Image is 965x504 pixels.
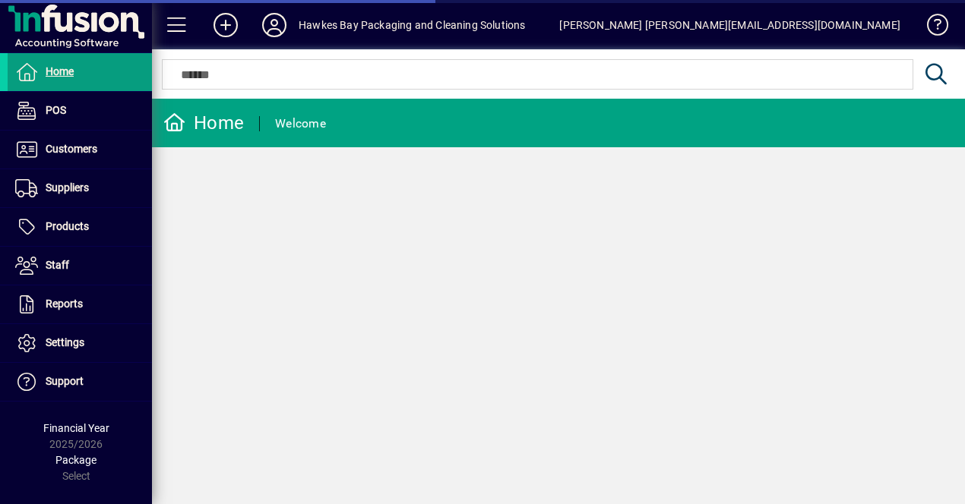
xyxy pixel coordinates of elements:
[916,3,946,52] a: Knowledge Base
[46,181,89,194] span: Suppliers
[201,11,250,39] button: Add
[46,375,84,387] span: Support
[559,13,900,37] div: [PERSON_NAME] [PERSON_NAME][EMAIL_ADDRESS][DOMAIN_NAME]
[250,11,299,39] button: Profile
[46,336,84,348] span: Settings
[46,143,97,155] span: Customers
[46,259,69,271] span: Staff
[8,363,152,401] a: Support
[8,92,152,130] a: POS
[43,422,109,434] span: Financial Year
[46,220,89,232] span: Products
[46,104,66,116] span: POS
[8,247,152,285] a: Staff
[8,131,152,169] a: Customers
[299,13,526,37] div: Hawkes Bay Packaging and Cleaning Solutions
[163,111,244,135] div: Home
[275,112,326,136] div: Welcome
[8,324,152,362] a: Settings
[8,208,152,246] a: Products
[46,298,83,310] span: Reports
[46,65,74,77] span: Home
[8,285,152,323] a: Reports
[55,454,96,466] span: Package
[8,169,152,207] a: Suppliers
